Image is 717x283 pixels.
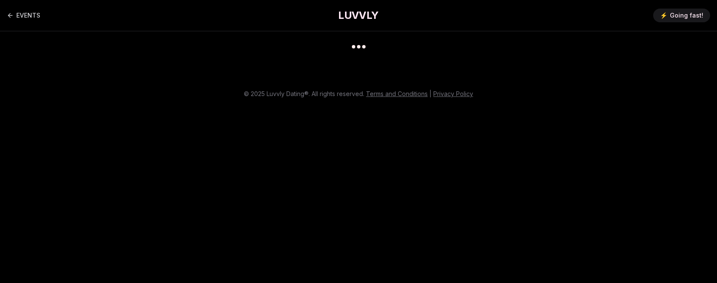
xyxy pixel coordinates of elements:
[338,9,378,22] a: LUVVLY
[366,90,428,97] a: Terms and Conditions
[670,11,703,20] span: Going fast!
[660,11,667,20] span: ⚡️
[7,7,40,24] a: Back to events
[433,90,473,97] a: Privacy Policy
[429,90,432,97] span: |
